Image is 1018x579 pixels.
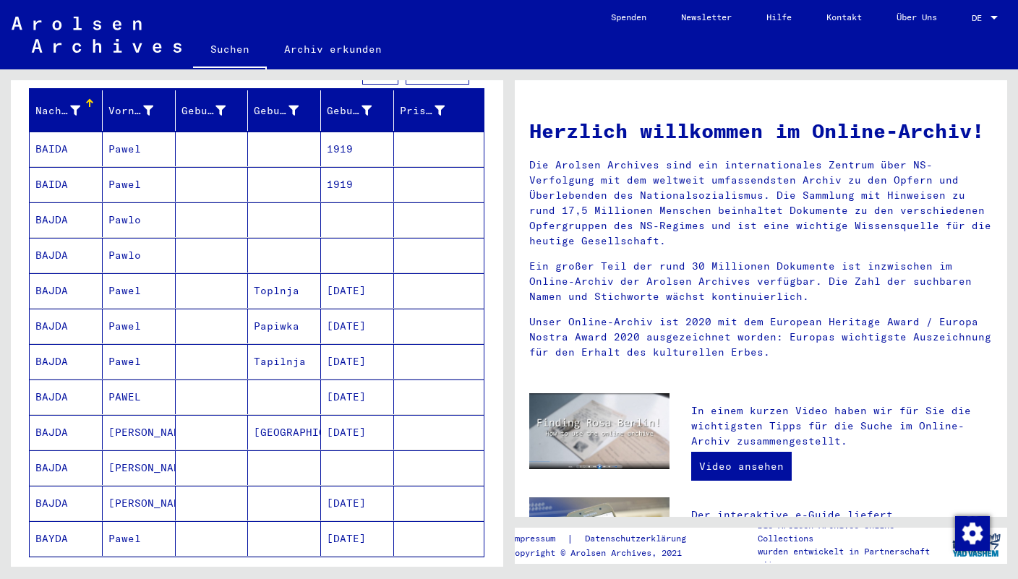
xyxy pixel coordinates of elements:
[321,90,394,131] mat-header-cell: Geburtsdatum
[529,314,993,360] p: Unser Online-Archiv ist 2020 mit dem European Heritage Award / Europa Nostra Award 2020 ausgezeic...
[254,99,320,122] div: Geburt‏
[108,103,153,119] div: Vorname
[30,167,103,202] mat-cell: BAIDA
[321,415,394,450] mat-cell: [DATE]
[108,99,175,122] div: Vorname
[103,486,176,520] mat-cell: [PERSON_NAME]
[949,527,1004,563] img: yv_logo.png
[35,99,102,122] div: Nachname
[12,17,181,53] img: Arolsen_neg.svg
[327,103,372,119] div: Geburtsdatum
[30,521,103,556] mat-cell: BAYDA
[103,521,176,556] mat-cell: Pawel
[321,167,394,202] mat-cell: 1919
[181,103,226,119] div: Geburtsname
[248,344,321,379] mat-cell: Tapilnja
[972,13,988,23] span: DE
[103,450,176,485] mat-cell: [PERSON_NAME]
[254,103,299,119] div: Geburt‏
[510,546,703,559] p: Copyright © Arolsen Archives, 2021
[30,202,103,237] mat-cell: BAJDA
[30,132,103,166] mat-cell: BAIDA
[321,309,394,343] mat-cell: [DATE]
[691,403,993,449] p: In einem kurzen Video haben wir für Sie die wichtigsten Tipps für die Suche im Online-Archiv zusa...
[327,99,393,122] div: Geburtsdatum
[103,379,176,414] mat-cell: PAWEL
[30,273,103,308] mat-cell: BAJDA
[103,238,176,273] mat-cell: Pawlo
[394,90,484,131] mat-header-cell: Prisoner #
[35,103,80,119] div: Nachname
[103,167,176,202] mat-cell: Pawel
[321,521,394,556] mat-cell: [DATE]
[30,344,103,379] mat-cell: BAJDA
[529,158,993,249] p: Die Arolsen Archives sind ein internationales Zentrum über NS-Verfolgung mit dem weltweit umfasse...
[510,531,703,546] div: |
[248,415,321,450] mat-cell: [GEOGRAPHIC_DATA]
[248,309,321,343] mat-cell: Papiwka
[691,452,792,481] a: Video ansehen
[30,309,103,343] mat-cell: BAJDA
[321,486,394,520] mat-cell: [DATE]
[954,515,989,550] div: Zustimmung ändern
[400,99,466,122] div: Prisoner #
[30,450,103,485] mat-cell: BAJDA
[103,273,176,308] mat-cell: Pawel
[30,415,103,450] mat-cell: BAJDA
[321,379,394,414] mat-cell: [DATE]
[758,545,946,571] p: wurden entwickelt in Partnerschaft mit
[103,132,176,166] mat-cell: Pawel
[103,415,176,450] mat-cell: [PERSON_NAME]
[758,519,946,545] p: Die Arolsen Archives Online-Collections
[103,90,176,131] mat-header-cell: Vorname
[103,309,176,343] mat-cell: Pawel
[955,516,990,551] img: Zustimmung ändern
[321,344,394,379] mat-cell: [DATE]
[30,379,103,414] mat-cell: BAJDA
[321,273,394,308] mat-cell: [DATE]
[193,32,267,69] a: Suchen
[529,116,993,146] h1: Herzlich willkommen im Online-Archiv!
[529,259,993,304] p: Ein großer Teil der rund 30 Millionen Dokumente ist inzwischen im Online-Archiv der Arolsen Archi...
[103,344,176,379] mat-cell: Pawel
[573,531,703,546] a: Datenschutzerklärung
[321,132,394,166] mat-cell: 1919
[248,273,321,308] mat-cell: Toplnja
[30,238,103,273] mat-cell: BAJDA
[400,103,445,119] div: Prisoner #
[267,32,399,67] a: Archiv erkunden
[248,90,321,131] mat-header-cell: Geburt‏
[510,531,567,546] a: Impressum
[30,90,103,131] mat-header-cell: Nachname
[181,99,248,122] div: Geburtsname
[529,393,670,469] img: video.jpg
[103,202,176,237] mat-cell: Pawlo
[176,90,249,131] mat-header-cell: Geburtsname
[30,486,103,520] mat-cell: BAJDA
